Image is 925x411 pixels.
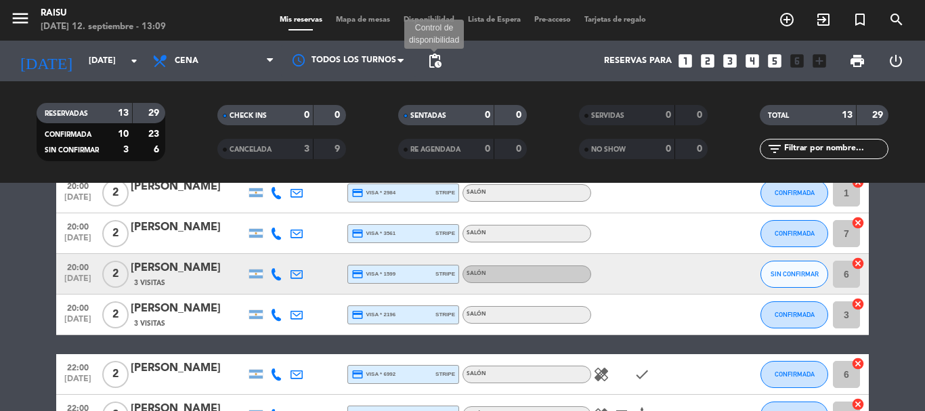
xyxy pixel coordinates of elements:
i: menu [10,8,30,28]
span: stripe [435,229,455,238]
span: Disponibilidad [397,16,461,24]
span: CONFIRMADA [45,131,91,138]
i: filter_list [767,141,783,157]
strong: 0 [516,110,524,120]
span: Salón [467,190,486,195]
span: 3 Visitas [134,318,165,329]
i: looks_one [676,52,694,70]
span: 22:00 [61,359,95,374]
div: [PERSON_NAME] [131,219,246,236]
div: [PERSON_NAME] [131,178,246,196]
span: 20:00 [61,299,95,315]
i: credit_card [351,268,364,280]
span: SERVIDAS [591,112,624,119]
i: add_box [811,52,828,70]
div: [PERSON_NAME] [131,360,246,377]
span: 3 Visitas [134,278,165,288]
strong: 10 [118,129,129,139]
span: 2 [102,220,129,247]
i: add_circle_outline [779,12,795,28]
i: looks_6 [788,52,806,70]
span: Salón [467,311,486,317]
span: Tarjetas de regalo [578,16,653,24]
strong: 9 [335,144,343,154]
button: CONFIRMADA [760,179,828,207]
span: visa * 6992 [351,368,395,381]
span: CONFIRMADA [775,230,815,237]
span: Pre-acceso [528,16,578,24]
span: visa * 2984 [351,187,395,199]
button: CONFIRMADA [760,301,828,328]
span: visa * 3561 [351,228,395,240]
span: Salón [467,230,486,236]
span: stripe [435,269,455,278]
div: [PERSON_NAME] [131,259,246,277]
span: RESERVADAS [45,110,88,117]
strong: 23 [148,129,162,139]
strong: 0 [304,110,309,120]
button: menu [10,8,30,33]
span: Salón [467,371,486,376]
i: credit_card [351,368,364,381]
strong: 0 [666,110,671,120]
strong: 3 [123,145,129,154]
i: exit_to_app [815,12,832,28]
span: Salón [467,271,486,276]
span: visa * 2196 [351,309,395,321]
span: SIN CONFIRMAR [771,270,819,278]
span: 2 [102,179,129,207]
span: stripe [435,310,455,319]
strong: 0 [666,144,671,154]
strong: 0 [697,144,705,154]
span: [DATE] [61,193,95,209]
span: CANCELADA [230,146,272,153]
i: cancel [851,257,865,270]
span: 20:00 [61,259,95,274]
strong: 0 [485,110,490,120]
div: [DATE] 12. septiembre - 13:09 [41,20,166,34]
strong: 13 [842,110,853,120]
i: cancel [851,357,865,370]
span: [DATE] [61,374,95,390]
span: Mis reservas [273,16,329,24]
i: looks_4 [744,52,761,70]
i: search [888,12,905,28]
span: [DATE] [61,274,95,290]
span: [DATE] [61,234,95,249]
strong: 29 [148,108,162,118]
span: [DATE] [61,315,95,330]
span: 2 [102,261,129,288]
strong: 0 [697,110,705,120]
span: NO SHOW [591,146,626,153]
span: visa * 1599 [351,268,395,280]
strong: 29 [872,110,886,120]
strong: 0 [335,110,343,120]
strong: 6 [154,145,162,154]
div: LOG OUT [876,41,915,81]
i: [DATE] [10,46,82,76]
i: credit_card [351,228,364,240]
span: Mapa de mesas [329,16,397,24]
span: 20:00 [61,177,95,193]
span: stripe [435,188,455,197]
i: power_settings_new [888,53,904,69]
span: CONFIRMADA [775,311,815,318]
i: looks_two [699,52,716,70]
button: CONFIRMADA [760,220,828,247]
i: credit_card [351,187,364,199]
span: SIN CONFIRMAR [45,147,99,154]
i: check [634,366,650,383]
strong: 13 [118,108,129,118]
span: print [849,53,865,69]
i: looks_5 [766,52,783,70]
i: arrow_drop_down [126,53,142,69]
span: RE AGENDADA [410,146,460,153]
div: Control de disponibilidad [404,20,464,49]
button: CONFIRMADA [760,361,828,388]
i: cancel [851,297,865,311]
span: 2 [102,361,129,388]
div: [PERSON_NAME] [131,300,246,318]
button: SIN CONFIRMAR [760,261,828,288]
i: cancel [851,397,865,411]
span: Cena [175,56,198,66]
